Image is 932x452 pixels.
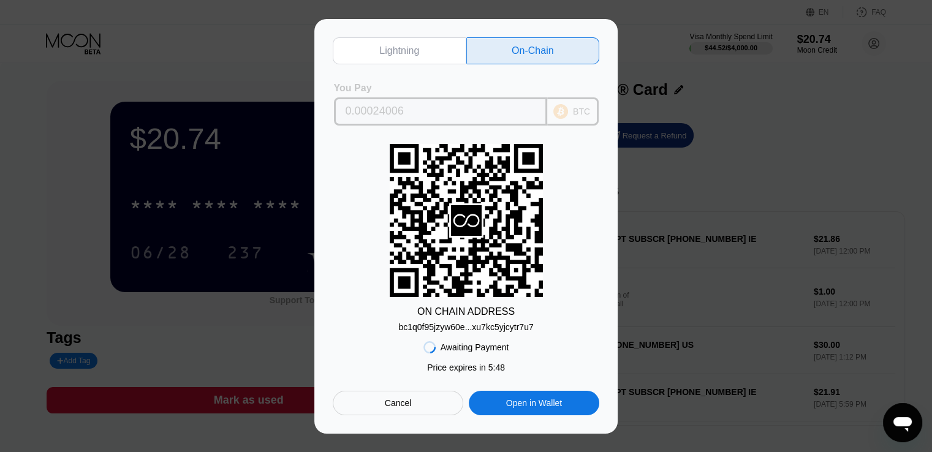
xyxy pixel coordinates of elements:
[385,397,412,409] div: Cancel
[427,363,505,372] div: Price expires in
[398,322,533,332] div: bc1q0f95jzyw60e...xu7kc5yjcytr7u7
[333,37,466,64] div: Lightning
[573,107,590,116] div: BTC
[469,391,599,415] div: Open in Wallet
[398,317,533,332] div: bc1q0f95jzyw60e...xu7kc5yjcytr7u7
[417,306,515,317] div: ON CHAIN ADDRESS
[379,45,419,57] div: Lightning
[488,363,505,372] span: 5 : 48
[333,391,463,415] div: Cancel
[441,342,509,352] div: Awaiting Payment
[883,403,922,442] iframe: Button to launch messaging window, conversation in progress
[466,37,600,64] div: On-Chain
[512,45,553,57] div: On-Chain
[334,83,547,94] div: You Pay
[506,397,562,409] div: Open in Wallet
[333,83,599,126] div: You PayBTC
